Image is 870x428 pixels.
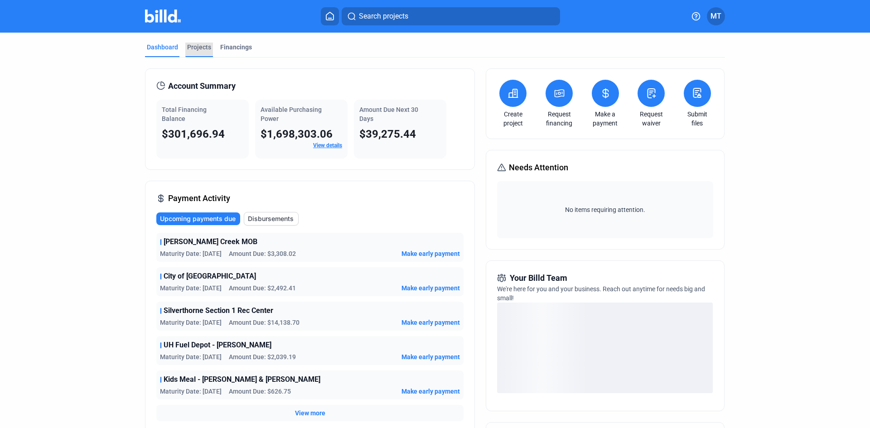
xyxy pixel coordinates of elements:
[543,110,575,128] a: Request financing
[229,284,296,293] span: Amount Due: $2,492.41
[164,305,273,316] span: Silverthorne Section 1 Rec Center
[313,142,342,149] a: View details
[261,106,322,122] span: Available Purchasing Power
[681,110,713,128] a: Submit files
[187,43,211,52] div: Projects
[359,106,418,122] span: Amount Due Next 30 Days
[244,212,299,226] button: Disbursements
[248,214,294,223] span: Disbursements
[156,212,240,225] button: Upcoming payments due
[160,387,222,396] span: Maturity Date: [DATE]
[710,11,721,22] span: MT
[162,128,225,140] span: $301,696.94
[160,214,236,223] span: Upcoming payments due
[295,409,325,418] button: View more
[401,284,460,293] button: Make early payment
[229,352,296,361] span: Amount Due: $2,039.19
[164,236,257,247] span: [PERSON_NAME] Creek MOB
[401,249,460,258] button: Make early payment
[497,303,713,393] div: loading
[401,352,460,361] button: Make early payment
[359,128,416,140] span: $39,275.44
[229,387,291,396] span: Amount Due: $626.75
[497,110,529,128] a: Create project
[401,387,460,396] button: Make early payment
[160,249,222,258] span: Maturity Date: [DATE]
[635,110,667,128] a: Request waiver
[160,352,222,361] span: Maturity Date: [DATE]
[164,271,256,282] span: City of [GEOGRAPHIC_DATA]
[359,11,408,22] span: Search projects
[501,205,709,214] span: No items requiring attention.
[509,161,568,174] span: Needs Attention
[162,106,207,122] span: Total Financing Balance
[220,43,252,52] div: Financings
[168,80,236,92] span: Account Summary
[261,128,333,140] span: $1,698,303.06
[497,285,705,302] span: We're here for you and your business. Reach out anytime for needs big and small!
[229,249,296,258] span: Amount Due: $3,308.02
[164,374,320,385] span: Kids Meal - [PERSON_NAME] & [PERSON_NAME]
[229,318,300,327] span: Amount Due: $14,138.70
[707,7,725,25] button: MT
[401,318,460,327] button: Make early payment
[510,272,567,284] span: Your Billd Team
[160,284,222,293] span: Maturity Date: [DATE]
[145,10,181,23] img: Billd Company Logo
[168,192,230,205] span: Payment Activity
[164,340,271,351] span: UH Fuel Depot - [PERSON_NAME]
[590,110,621,128] a: Make a payment
[160,318,222,327] span: Maturity Date: [DATE]
[342,7,560,25] button: Search projects
[147,43,178,52] div: Dashboard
